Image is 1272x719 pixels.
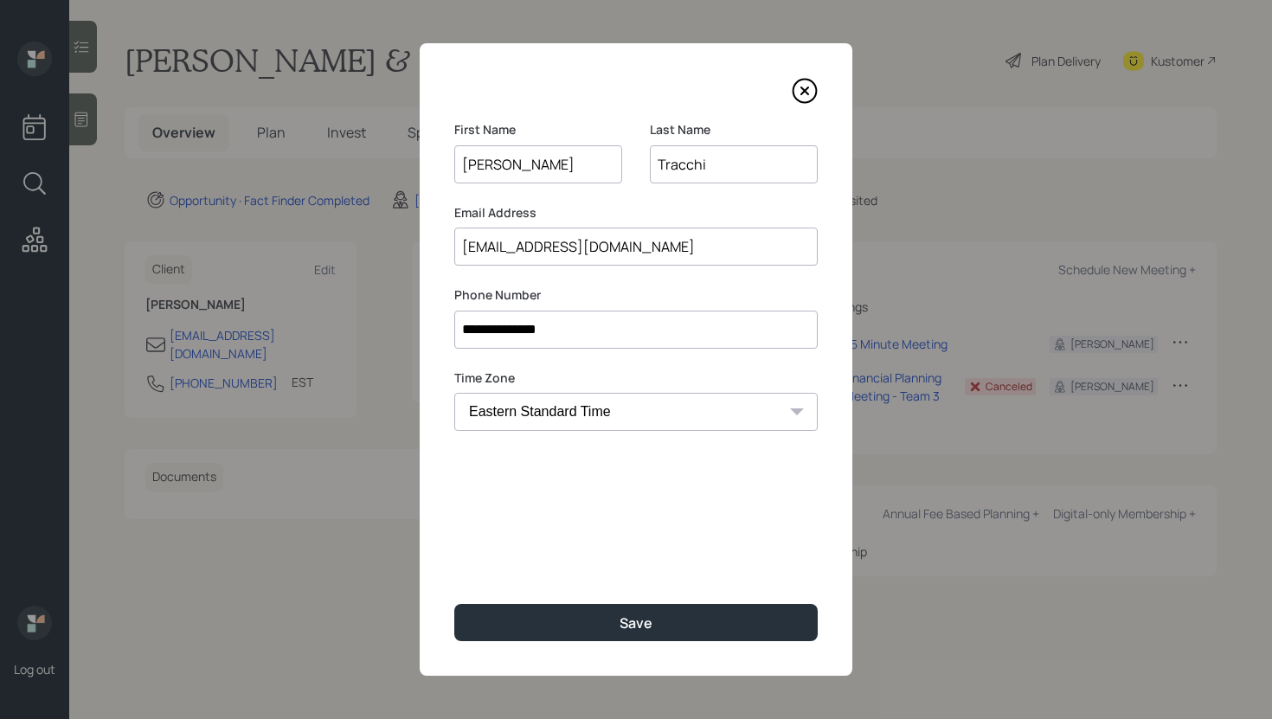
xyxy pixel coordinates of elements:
[454,121,622,138] label: First Name
[650,121,818,138] label: Last Name
[454,369,818,387] label: Time Zone
[454,286,818,304] label: Phone Number
[620,613,652,632] div: Save
[454,604,818,641] button: Save
[454,204,818,221] label: Email Address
